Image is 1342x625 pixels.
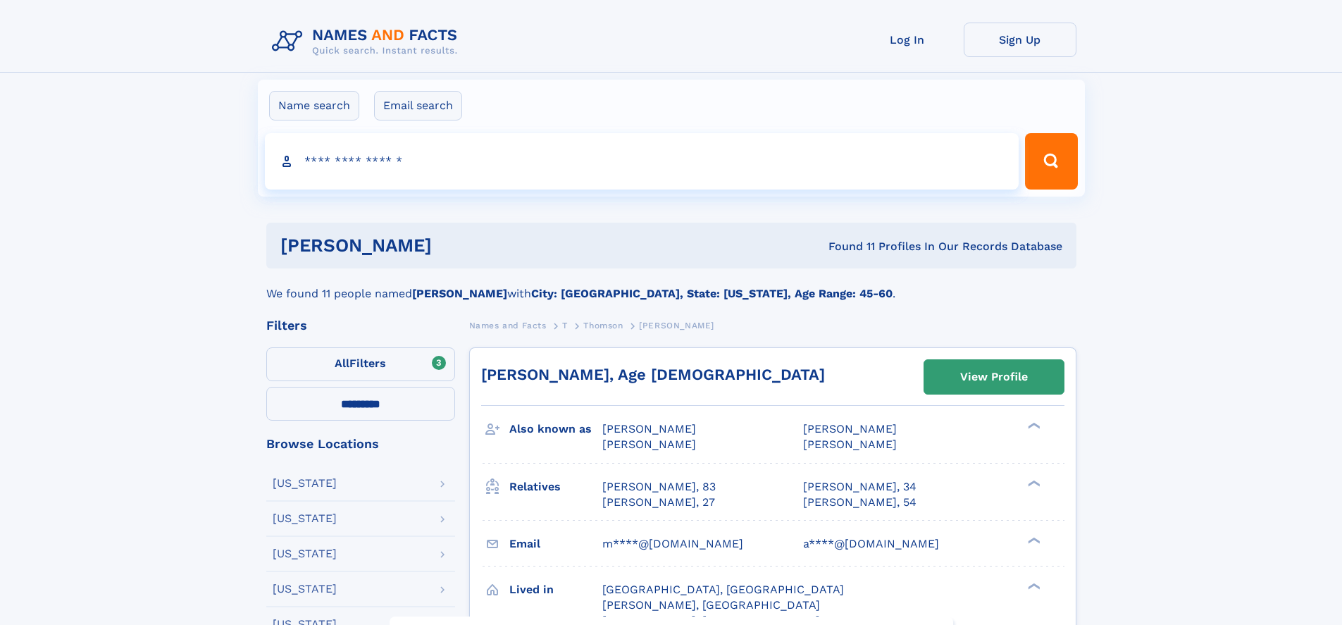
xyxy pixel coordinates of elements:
[602,422,696,435] span: [PERSON_NAME]
[583,321,623,330] span: Thomson
[412,287,507,300] b: [PERSON_NAME]
[265,133,1019,190] input: search input
[602,598,820,612] span: [PERSON_NAME], [GEOGRAPHIC_DATA]
[602,495,715,510] a: [PERSON_NAME], 27
[562,316,568,334] a: T
[1024,478,1041,488] div: ❯
[630,239,1062,254] div: Found 11 Profiles In Our Records Database
[1025,133,1077,190] button: Search Button
[1024,581,1041,590] div: ❯
[469,316,547,334] a: Names and Facts
[531,287,893,300] b: City: [GEOGRAPHIC_DATA], State: [US_STATE], Age Range: 45-60
[481,366,825,383] a: [PERSON_NAME], Age [DEMOGRAPHIC_DATA]
[1024,536,1041,545] div: ❯
[960,361,1028,393] div: View Profile
[509,578,602,602] h3: Lived in
[374,91,462,120] label: Email search
[851,23,964,57] a: Log In
[509,417,602,441] h3: Also known as
[266,268,1076,302] div: We found 11 people named with .
[269,91,359,120] label: Name search
[266,438,455,450] div: Browse Locations
[602,438,696,451] span: [PERSON_NAME]
[639,321,714,330] span: [PERSON_NAME]
[509,532,602,556] h3: Email
[273,548,337,559] div: [US_STATE]
[280,237,630,254] h1: [PERSON_NAME]
[602,583,844,596] span: [GEOGRAPHIC_DATA], [GEOGRAPHIC_DATA]
[583,316,623,334] a: Thomson
[273,583,337,595] div: [US_STATE]
[509,475,602,499] h3: Relatives
[924,360,1064,394] a: View Profile
[803,479,917,495] a: [PERSON_NAME], 34
[273,478,337,489] div: [US_STATE]
[602,479,716,495] a: [PERSON_NAME], 83
[273,513,337,524] div: [US_STATE]
[803,495,917,510] a: [PERSON_NAME], 54
[266,319,455,332] div: Filters
[266,23,469,61] img: Logo Names and Facts
[803,438,897,451] span: [PERSON_NAME]
[335,357,349,370] span: All
[266,347,455,381] label: Filters
[1024,421,1041,431] div: ❯
[964,23,1076,57] a: Sign Up
[803,422,897,435] span: [PERSON_NAME]
[562,321,568,330] span: T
